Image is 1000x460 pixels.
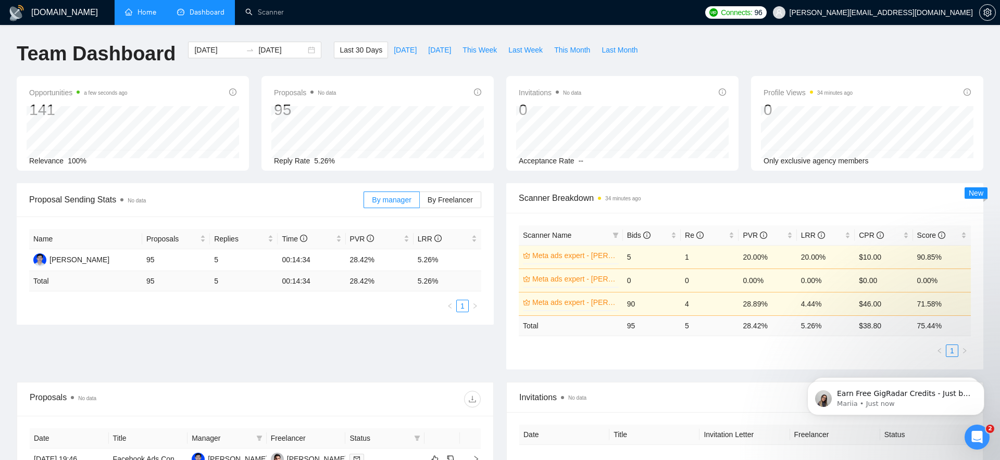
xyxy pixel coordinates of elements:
[797,269,855,292] td: 0.00%
[739,245,796,269] td: 20.00%
[254,430,265,446] span: filter
[503,42,548,58] button: Last Week
[192,432,252,444] span: Manager
[961,348,968,354] span: right
[709,8,718,17] img: upwork-logo.png
[764,100,853,120] div: 0
[790,425,880,445] th: Freelancer
[464,391,481,407] button: download
[125,8,156,17] a: homeHome
[109,428,188,449] th: Title
[519,157,574,165] span: Acceptance Rate
[30,391,255,407] div: Proposals
[563,90,581,96] span: No data
[372,196,411,204] span: By manager
[434,235,442,242] span: info-circle
[681,315,739,336] td: 5
[414,435,420,441] span: filter
[274,100,336,120] div: 95
[29,157,64,165] span: Relevance
[523,231,571,239] span: Scanner Name
[447,303,453,309] span: left
[428,44,451,56] span: [DATE]
[29,271,142,291] td: Total
[579,157,583,165] span: --
[817,90,853,96] time: 34 minutes ago
[818,232,825,239] span: info-circle
[764,157,869,165] span: Only exclusive agency members
[422,42,457,58] button: [DATE]
[792,359,1000,432] iframe: Intercom notifications message
[855,269,913,292] td: $0.00
[519,315,623,336] td: Total
[755,7,762,18] span: 96
[190,8,224,17] span: Dashboard
[465,395,480,403] span: download
[267,428,346,449] th: Freelancer
[739,315,796,336] td: 28.42 %
[685,231,704,239] span: Re
[855,315,913,336] td: $ 38.80
[986,425,994,433] span: 2
[508,44,543,56] span: Last Week
[519,86,581,99] span: Invitations
[418,235,442,243] span: LRR
[84,90,127,96] time: a few seconds ago
[933,344,946,357] li: Previous Page
[177,8,184,16] span: dashboard
[776,9,783,16] span: user
[33,253,46,266] img: NM
[229,88,236,96] span: info-circle
[739,292,796,315] td: 28.89%
[388,42,422,58] button: [DATE]
[414,271,481,291] td: 5.26 %
[29,100,128,120] div: 141
[29,229,142,249] th: Name
[917,231,945,239] span: Score
[128,198,146,203] span: No data
[696,232,704,239] span: info-circle
[623,292,681,315] td: 90
[532,273,617,285] a: Meta ads expert - [PERSON_NAME]
[980,8,995,17] span: setting
[346,271,414,291] td: 28.42 %
[760,232,767,239] span: info-circle
[946,345,958,356] a: 1
[605,196,641,201] time: 34 minutes ago
[596,42,643,58] button: Last Month
[610,227,621,243] span: filter
[29,86,128,99] span: Opportunities
[278,271,345,291] td: 00:14:34
[469,300,481,312] li: Next Page
[246,46,254,54] span: swap-right
[456,300,469,312] li: 1
[457,42,503,58] button: This Week
[523,299,530,306] span: crown
[627,231,651,239] span: Bids
[469,300,481,312] button: right
[643,232,651,239] span: info-circle
[519,191,971,205] span: Scanner Breakdown
[681,245,739,269] td: 1
[444,300,456,312] button: left
[29,193,364,206] span: Proposal Sending Stats
[474,88,481,96] span: info-circle
[964,88,971,96] span: info-circle
[68,157,86,165] span: 100%
[346,249,414,271] td: 28.42%
[797,292,855,315] td: 4.44%
[699,425,790,445] th: Invitation Letter
[965,425,990,450] iframe: Intercom live chat
[913,315,971,336] td: 75.44 %
[958,344,971,357] button: right
[548,42,596,58] button: This Month
[30,428,109,449] th: Date
[880,425,970,445] th: Status
[933,344,946,357] button: left
[519,425,609,445] th: Date
[859,231,883,239] span: CPR
[349,432,410,444] span: Status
